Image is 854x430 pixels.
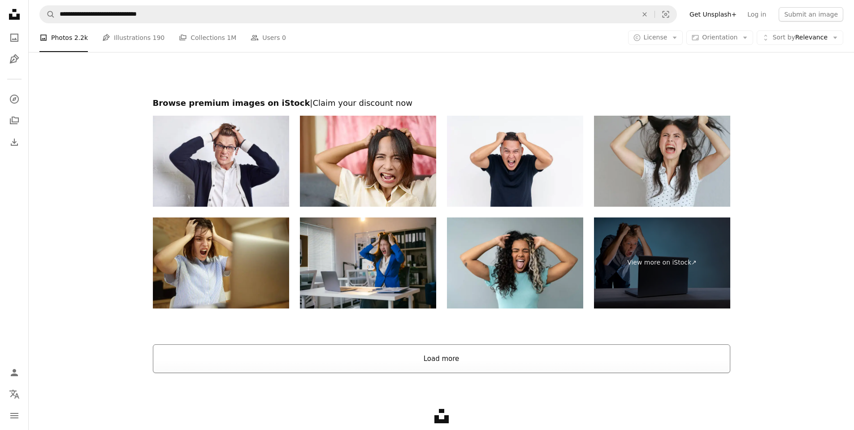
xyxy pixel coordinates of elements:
button: Language [5,385,23,403]
button: Orientation [686,30,753,45]
button: Submit an image [779,7,843,22]
a: Home — Unsplash [5,5,23,25]
a: Illustrations [5,50,23,68]
span: 1M [227,33,236,43]
img: Beautifully Annoyed [594,116,730,207]
button: Sort byRelevance [757,30,843,45]
span: Sort by [772,34,795,41]
img: Noooo, this is not the e-mail I have asked for! [153,217,289,308]
span: License [644,34,668,41]
a: Log in [742,7,772,22]
img: An image of a middle-aged Asian man displaying extreme stress and going amok, frantically pulling... [447,116,583,207]
img: Frustrated woman pulling hair, expressing stress and anxiety in home setting. background features... [300,116,436,207]
span: 190 [153,33,165,43]
span: | Claim your discount now [310,98,412,108]
a: Collections 1M [179,23,236,52]
a: Download History [5,133,23,151]
span: Relevance [772,33,828,42]
a: Log in / Sign up [5,364,23,382]
a: Get Unsplash+ [684,7,742,22]
span: 0 [282,33,286,43]
button: Menu [5,407,23,425]
a: Users 0 [251,23,286,52]
button: Search Unsplash [40,6,55,23]
a: Photos [5,29,23,47]
h2: Browse premium images on iStock [153,98,730,109]
a: View more on iStock↗ [594,217,730,308]
button: Visual search [655,6,676,23]
img: I'm on the edge!!! [153,116,289,207]
form: Find visuals sitewide [39,5,677,23]
a: Explore [5,90,23,108]
button: Clear [635,6,655,23]
span: Orientation [702,34,737,41]
img: Young woman sticking out tongue on a studio shot [447,217,583,308]
img: Overwhelmed businesswoman screaming and pulling her hair out while sitting at her desk in a moder... [300,217,436,308]
button: Load more [153,344,730,373]
button: License [628,30,683,45]
a: Illustrations 190 [102,23,165,52]
a: Collections [5,112,23,130]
